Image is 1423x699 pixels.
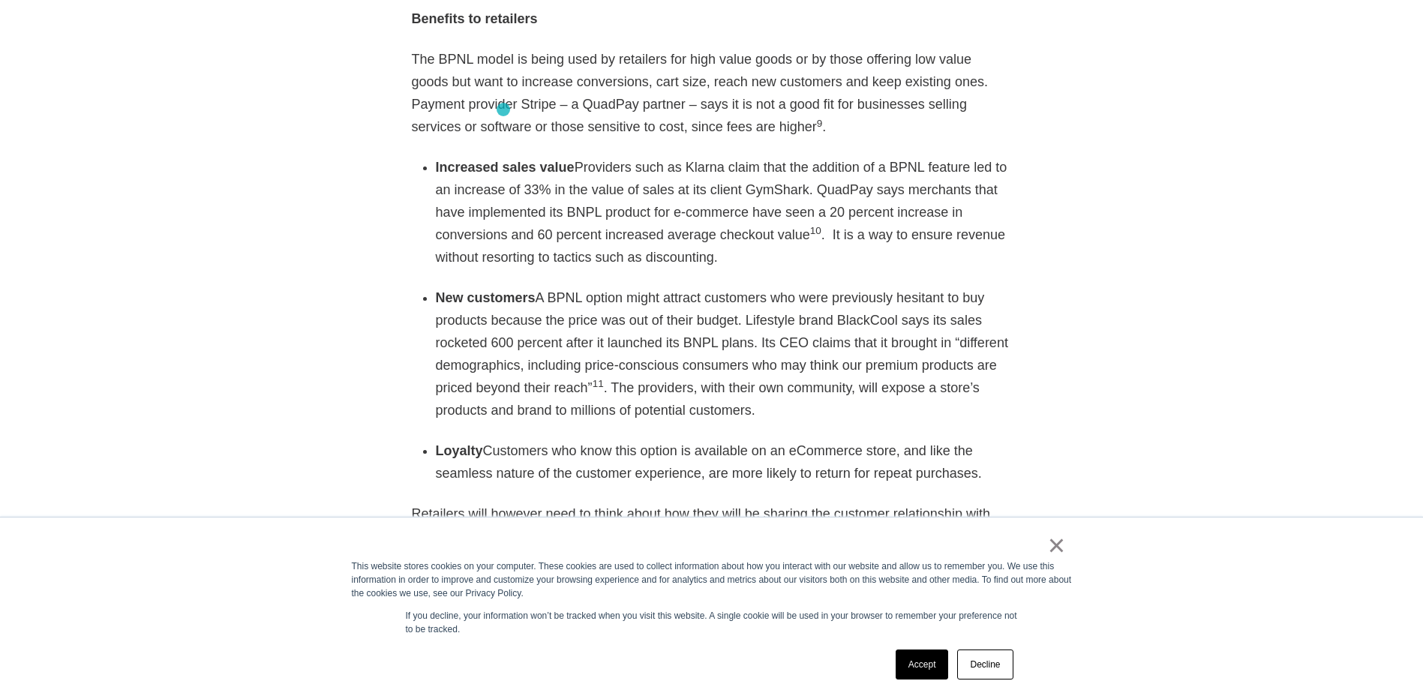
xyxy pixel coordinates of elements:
[436,156,1012,268] li: Providers such as Klarna claim that the addition of a BPNL feature led to an increase of 33% in t...
[896,649,949,679] a: Accept
[436,439,1012,484] li: Customers who know this option is available on an eCommerce store, and like the seamless nature o...
[406,609,1018,636] p: If you decline, your information won’t be tracked when you visit this website. A single cookie wi...
[593,378,604,389] sup: 11
[436,290,536,305] strong: New customers
[817,118,823,129] sup: 9
[352,559,1072,600] div: This website stores cookies on your computer. These cookies are used to collect information about...
[436,443,483,458] strong: Loyalty
[436,160,575,175] strong: Increased sales value
[412,48,1012,138] p: The BPNL model is being used by retailers for high value goods or by those offering low value goo...
[810,225,821,236] sup: 10
[436,286,1012,421] li: A BPNL option might attract customers who were previously hesitant to buy products because the pr...
[412,11,538,26] strong: Benefits to retailers
[957,649,1013,679] a: Decline
[412,502,1012,547] p: Retailers will however need to think about how they will be sharing the customer relationship wit...
[1048,538,1066,552] a: ×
